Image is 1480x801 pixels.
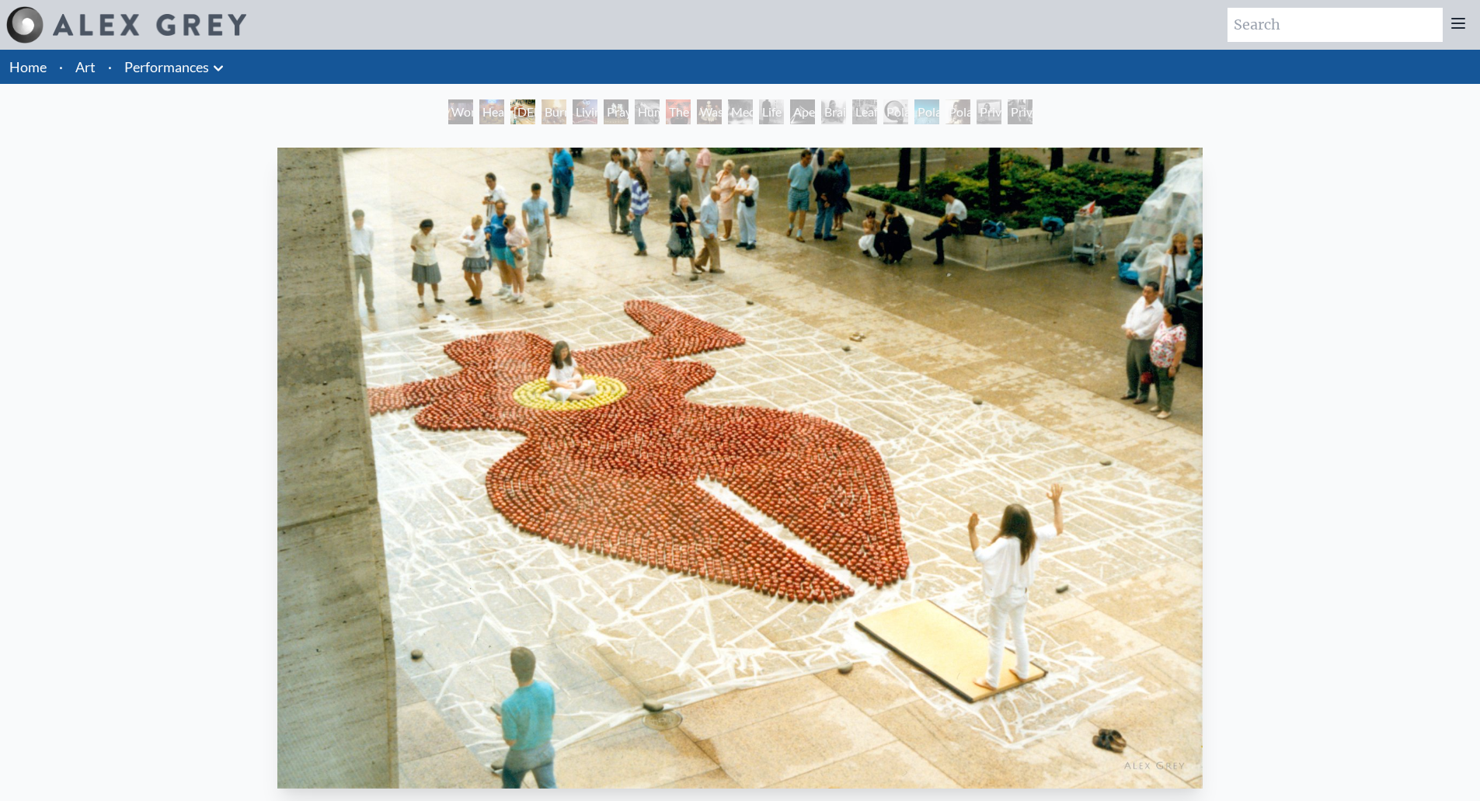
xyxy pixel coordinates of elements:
a: Home [9,58,47,75]
div: Heart Net [479,99,504,124]
div: [DEMOGRAPHIC_DATA] [510,99,535,124]
div: Brain Sack [821,99,846,124]
div: The Beast [666,99,691,124]
a: Art [75,56,96,78]
div: Apex [790,99,815,124]
li: · [53,50,69,84]
li: · [102,50,118,84]
div: Human Race [635,99,660,124]
div: Polarity Works [945,99,970,124]
div: Private Subway [1008,99,1033,124]
div: Polar Wandering [914,99,939,124]
div: World Spirit [448,99,473,124]
div: Wasteland [697,99,722,124]
input: Search [1228,8,1443,42]
div: Living Cross [573,99,597,124]
div: Meditations on Mortality [728,99,753,124]
a: Performances [124,56,209,78]
div: Private Billboard [977,99,1001,124]
div: Polar Unity [883,99,908,124]
div: Burnt Offering [542,99,566,124]
div: Leaflets [852,99,877,124]
div: Prayer Wheel [604,99,629,124]
div: Life Energy [759,99,784,124]
img: Goddess-1989-Alex-Grey-&-Allyson-Grey-watermarked.jpg [277,148,1203,789]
